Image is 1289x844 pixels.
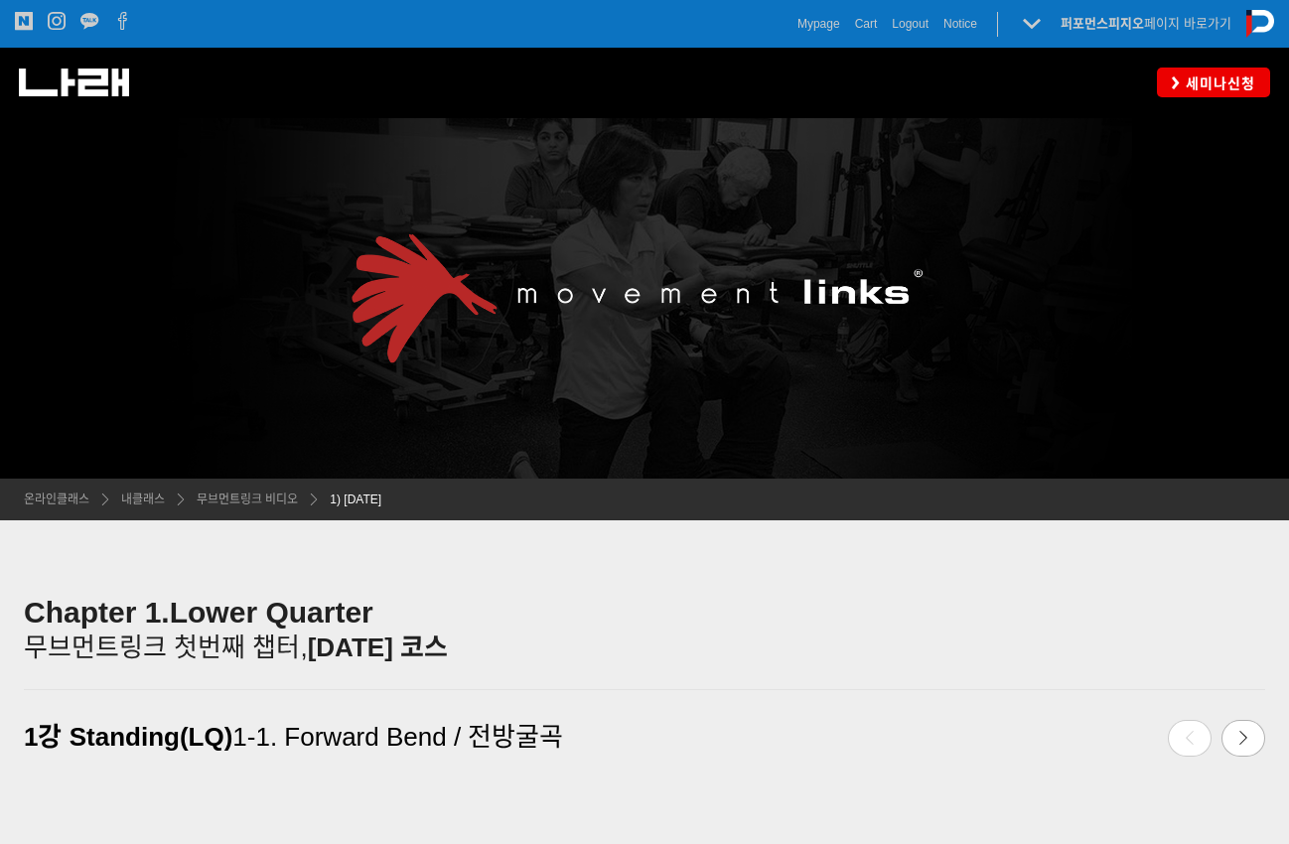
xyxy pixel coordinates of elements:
span: 무브먼트링크 비디오 [197,492,298,506]
a: 1) [DATE] [320,490,381,509]
span: 온라인클래스 [24,492,89,506]
a: 온라인클래스 [24,490,89,509]
a: Cart [855,14,878,34]
a: Notice [943,14,977,34]
span: 무브먼트링크 첫번째 챕터, [24,633,308,662]
span: [DATE] 코스 [308,633,448,662]
a: 내클래스 [111,490,165,509]
span: 1강 Standing(LQ) [24,722,232,752]
span: 1. Forward Bend / 전방굴곡 [255,722,563,752]
a: 1강 Standing(LQ)1-1. Forward Bend / 전방굴곡 [24,710,841,763]
span: 세미나신청 [1180,73,1255,93]
a: Mypage [797,14,840,34]
span: 내클래스 [121,492,165,506]
a: 퍼포먼스피지오페이지 바로가기 [1061,16,1231,31]
span: 1) [DATE] [330,492,381,506]
a: 무브먼트링크 비디오 [187,490,298,509]
a: Logout [892,14,929,34]
strong: Chapter 1. [24,596,170,629]
a: 세미나신청 [1157,68,1270,96]
strong: Lower Quarter [170,596,373,629]
span: 1- [232,722,255,752]
strong: 퍼포먼스피지오 [1061,16,1144,31]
